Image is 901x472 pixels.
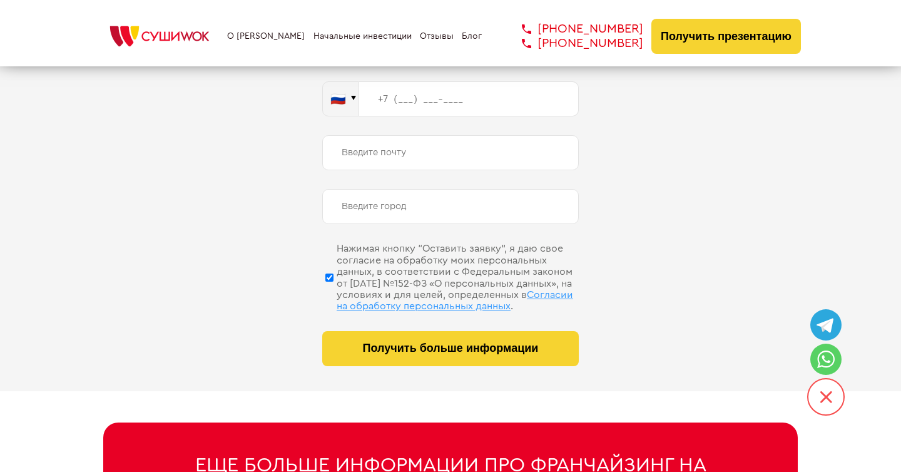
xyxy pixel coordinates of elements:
[322,135,579,170] input: Введите почту
[503,36,643,51] a: [PHONE_NUMBER]
[420,31,454,41] a: Отзывы
[359,81,579,116] input: +7 (___) ___-____
[651,19,801,54] button: Получить презентацию
[313,31,412,41] a: Начальные инвестиции
[322,81,359,116] button: 🇷🇺
[337,290,573,311] span: Согласии на обработку персональных данных
[322,331,579,366] button: Получить больше информации
[503,22,643,36] a: [PHONE_NUMBER]
[322,189,579,224] input: Введите город
[227,31,305,41] a: О [PERSON_NAME]
[820,391,832,403] svg: /svg>
[462,31,482,41] a: Блог
[363,342,539,355] span: Получить больше информации
[337,243,579,312] div: Нажимая кнопку “Оставить заявку”, я даю свое согласие на обработку моих персональных данных, в со...
[100,23,219,50] img: СУШИWOK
